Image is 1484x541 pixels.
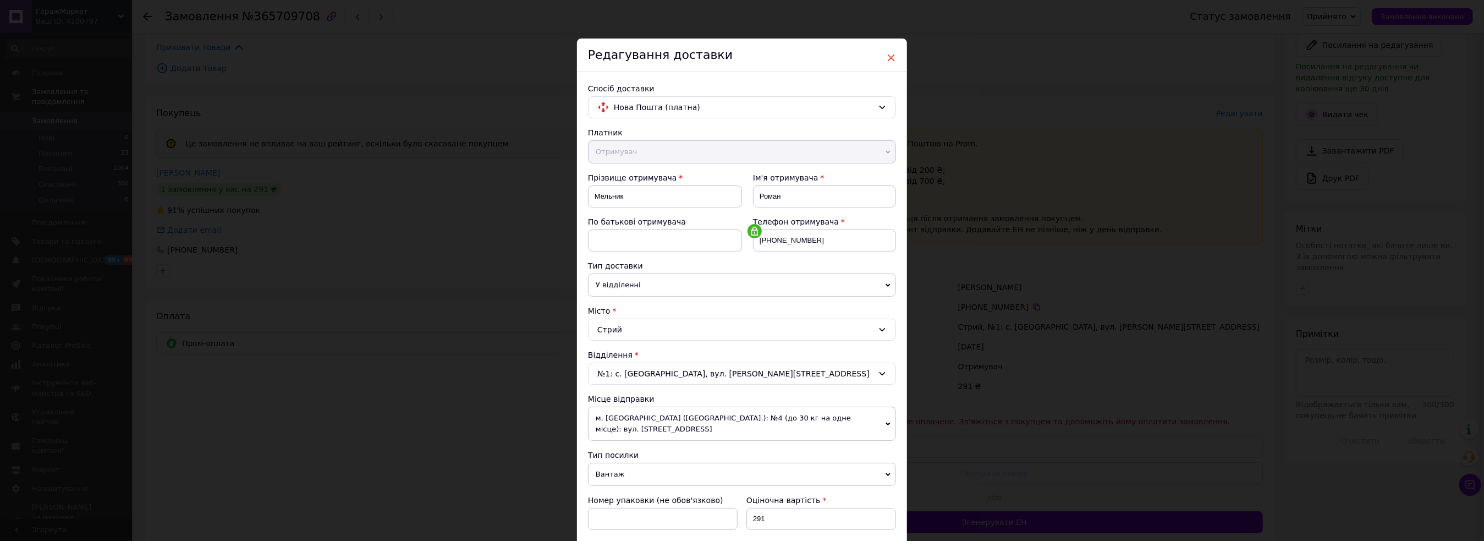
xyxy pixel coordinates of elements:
[588,349,896,360] div: Відділення
[753,217,839,226] span: Телефон отримувача
[588,495,738,506] div: Номер упаковки (не обов'язково)
[753,173,818,182] span: Ім'я отримувача
[588,363,896,385] div: №1: с. [GEOGRAPHIC_DATA], вул. [PERSON_NAME][STREET_ADDRESS]
[588,407,896,441] span: м. [GEOGRAPHIC_DATA] ([GEOGRAPHIC_DATA].): №4 (до 30 кг на одне місце): вул. [STREET_ADDRESS]
[588,319,896,341] div: Стрий
[588,140,896,163] span: Отримувач
[577,39,907,72] div: Редагування доставки
[588,173,677,182] span: Прізвище отримувача
[588,274,896,297] span: У відділенні
[886,48,896,67] span: ×
[588,128,623,137] span: Платник
[588,463,896,486] span: Вантаж
[588,217,686,226] span: По батькові отримувача
[753,229,896,252] input: +380
[746,495,896,506] div: Оціночна вартість
[614,101,873,113] span: Нова Пошта (платна)
[588,83,896,94] div: Спосіб доставки
[588,395,655,403] span: Місце відправки
[588,451,639,460] span: Тип посилки
[588,305,896,316] div: Місто
[588,261,643,270] span: Тип доставки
